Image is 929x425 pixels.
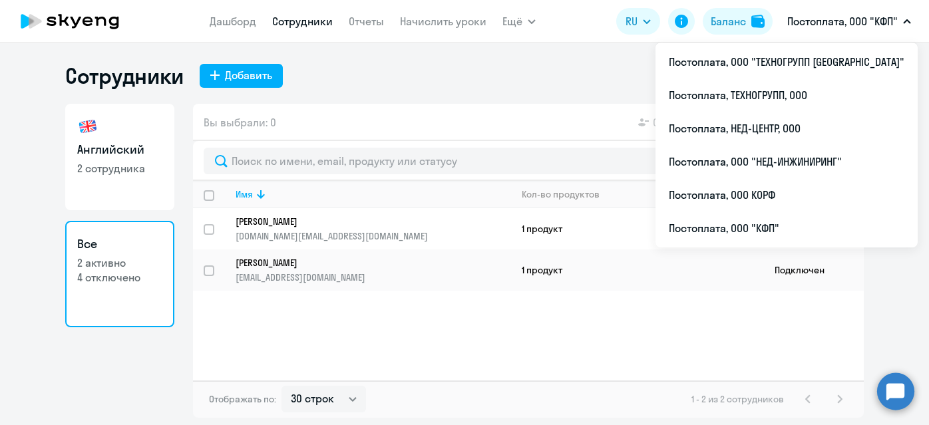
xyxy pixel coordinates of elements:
[200,64,283,88] button: Добавить
[77,116,98,137] img: english
[349,15,384,28] a: Отчеты
[209,393,276,405] span: Отображать по:
[502,13,522,29] span: Ещё
[703,8,773,35] button: Балансbalance
[204,114,276,130] span: Вы выбрали: 0
[204,148,853,174] input: Поиск по имени, email, продукту или статусу
[511,249,764,291] td: 1 продукт
[210,15,256,28] a: Дашборд
[65,104,174,210] a: Английский2 сотрудника
[522,188,600,200] div: Кол-во продуктов
[751,15,765,28] img: balance
[711,13,746,29] div: Баланс
[236,271,510,283] p: [EMAIL_ADDRESS][DOMAIN_NAME]
[236,257,492,269] p: [PERSON_NAME]
[236,257,510,283] a: [PERSON_NAME][EMAIL_ADDRESS][DOMAIN_NAME]
[781,5,918,37] button: Постоплата, ООО "КФП"
[522,188,763,200] div: Кол-во продуктов
[626,13,638,29] span: RU
[225,67,272,83] div: Добавить
[236,215,510,242] a: [PERSON_NAME][DOMAIN_NAME][EMAIL_ADDRESS][DOMAIN_NAME]
[691,393,784,405] span: 1 - 2 из 2 сотрудников
[236,188,253,200] div: Имя
[616,8,660,35] button: RU
[236,215,492,227] p: [PERSON_NAME]
[502,8,536,35] button: Ещё
[236,230,510,242] p: [DOMAIN_NAME][EMAIL_ADDRESS][DOMAIN_NAME]
[77,235,162,253] h3: Все
[65,63,184,89] h1: Сотрудники
[77,141,162,158] h3: Английский
[77,270,162,285] p: 4 отключено
[400,15,486,28] a: Начислить уроки
[787,13,898,29] p: Постоплата, ООО "КФП"
[65,221,174,327] a: Все2 активно4 отключено
[272,15,333,28] a: Сотрудники
[511,208,764,249] td: 1 продукт
[77,161,162,176] p: 2 сотрудника
[764,249,864,291] td: Подключен
[77,255,162,270] p: 2 активно
[655,43,918,247] ul: Ещё
[236,188,510,200] div: Имя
